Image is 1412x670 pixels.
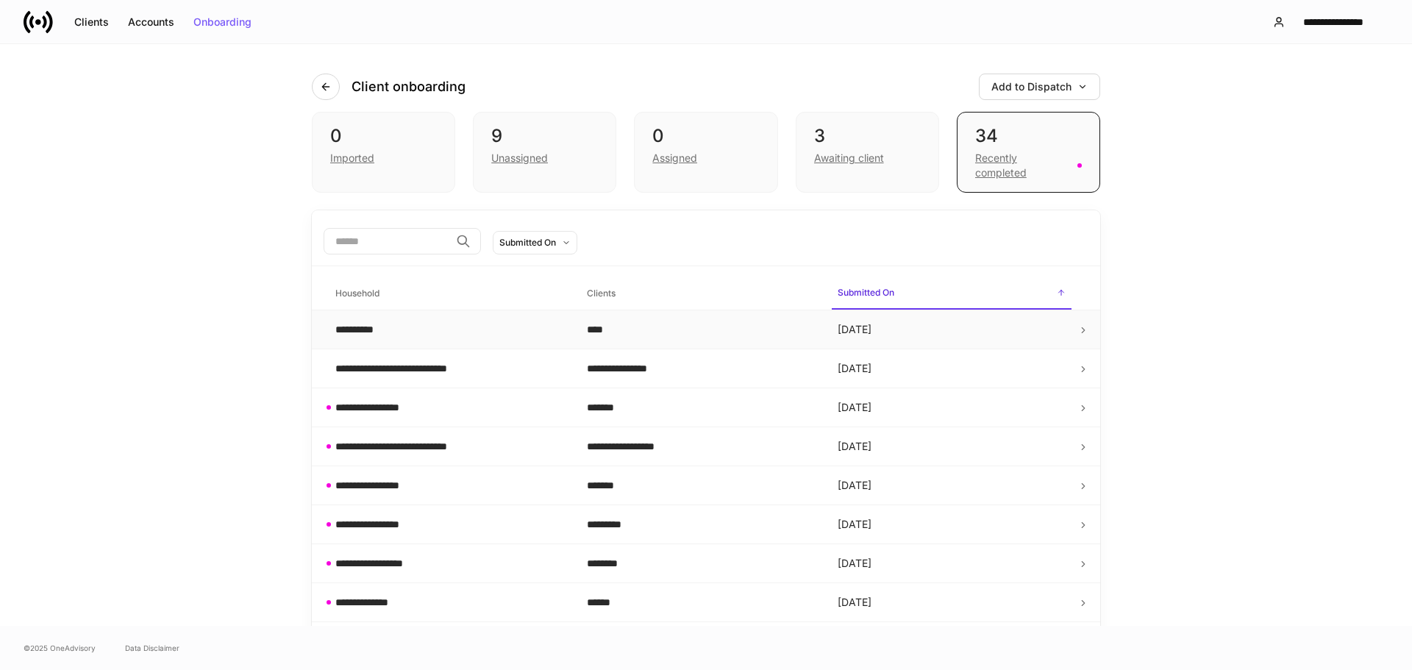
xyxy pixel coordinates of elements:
[184,10,261,34] button: Onboarding
[118,10,184,34] button: Accounts
[826,388,1077,427] td: [DATE]
[826,466,1077,505] td: [DATE]
[634,112,777,193] div: 0Assigned
[128,17,174,27] div: Accounts
[473,112,616,193] div: 9Unassigned
[335,286,379,300] h6: Household
[330,124,437,148] div: 0
[814,151,884,165] div: Awaiting client
[329,279,569,309] span: Household
[74,17,109,27] div: Clients
[832,278,1072,310] span: Submitted On
[491,124,598,148] div: 9
[581,279,821,309] span: Clients
[814,124,921,148] div: 3
[652,151,697,165] div: Assigned
[587,286,616,300] h6: Clients
[838,285,894,299] h6: Submitted On
[193,17,252,27] div: Onboarding
[957,112,1100,193] div: 34Recently completed
[826,544,1077,583] td: [DATE]
[826,310,1077,349] td: [DATE]
[975,124,1082,148] div: 34
[979,74,1100,100] button: Add to Dispatch
[826,583,1077,622] td: [DATE]
[312,112,455,193] div: 0Imported
[991,82,1088,92] div: Add to Dispatch
[493,231,577,254] button: Submitted On
[796,112,939,193] div: 3Awaiting client
[826,349,1077,388] td: [DATE]
[352,78,466,96] h4: Client onboarding
[65,10,118,34] button: Clients
[652,124,759,148] div: 0
[24,642,96,654] span: © 2025 OneAdvisory
[499,235,556,249] div: Submitted On
[826,427,1077,466] td: [DATE]
[826,505,1077,544] td: [DATE]
[826,622,1077,661] td: [DATE]
[330,151,374,165] div: Imported
[491,151,548,165] div: Unassigned
[975,151,1069,180] div: Recently completed
[125,642,179,654] a: Data Disclaimer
